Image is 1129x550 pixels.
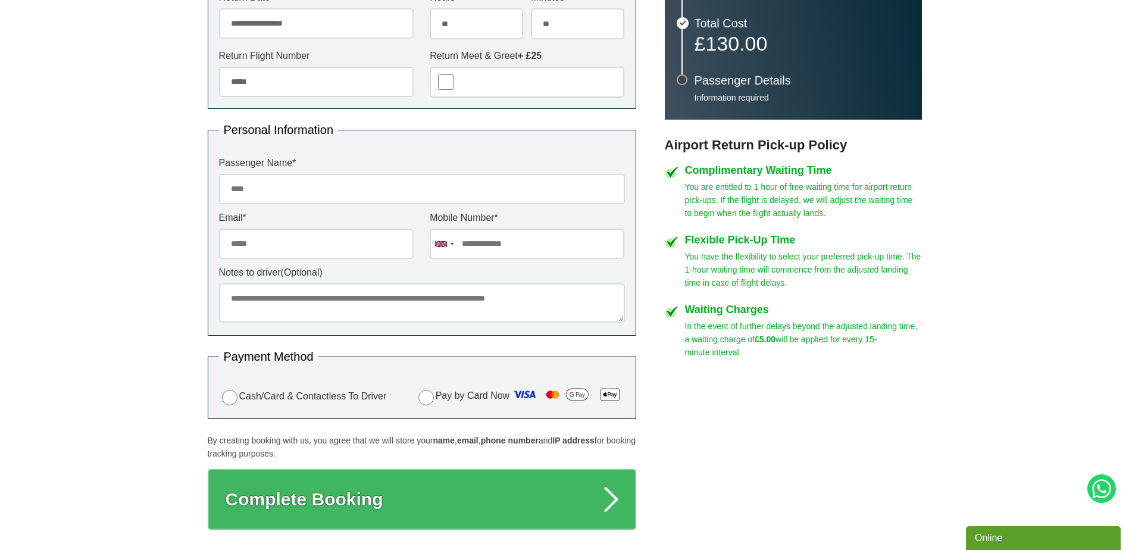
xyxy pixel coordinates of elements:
[418,390,434,405] input: Pay by Card Now
[552,436,595,445] strong: IP address
[219,268,625,277] label: Notes to driver
[518,51,542,61] strong: + £25
[457,436,479,445] strong: email
[208,469,636,530] button: Complete Booking
[685,250,922,289] p: You have the flexibility to select your preferred pick-up time. The 1-hour waiting time will comm...
[219,213,414,223] label: Email
[219,158,625,168] label: Passenger Name
[430,51,624,61] label: Return Meet & Greet
[685,165,922,176] h4: Complimentary Waiting Time
[685,235,922,245] h4: Flexible Pick-Up Time
[685,320,922,359] p: In the event of further delays beyond the adjusted landing time, a waiting charge of will be appl...
[222,390,237,405] input: Cash/Card & Contactless To Driver
[695,35,910,52] p: £
[966,524,1123,550] iframe: chat widget
[219,388,387,405] label: Cash/Card & Contactless To Driver
[695,92,910,103] p: Information required
[219,51,414,61] label: Return Flight Number
[430,229,458,258] div: United Kingdom: +44
[281,267,323,277] span: (Optional)
[219,124,339,136] legend: Personal Information
[219,351,318,362] legend: Payment Method
[665,137,922,153] h3: Airport Return Pick-up Policy
[755,335,775,344] strong: £5.00
[208,434,636,460] p: By creating booking with us, you agree that we will store your , , and for booking tracking purpo...
[695,17,910,29] h3: Total Cost
[433,436,455,445] strong: name
[685,304,922,315] h4: Waiting Charges
[685,180,922,220] p: You are entitled to 1 hour of free waiting time for airport return pick-ups. If the flight is del...
[705,32,767,55] span: 130.00
[430,213,624,223] label: Mobile Number
[481,436,539,445] strong: phone number
[695,74,910,86] h3: Passenger Details
[415,385,625,408] label: Pay by Card Now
